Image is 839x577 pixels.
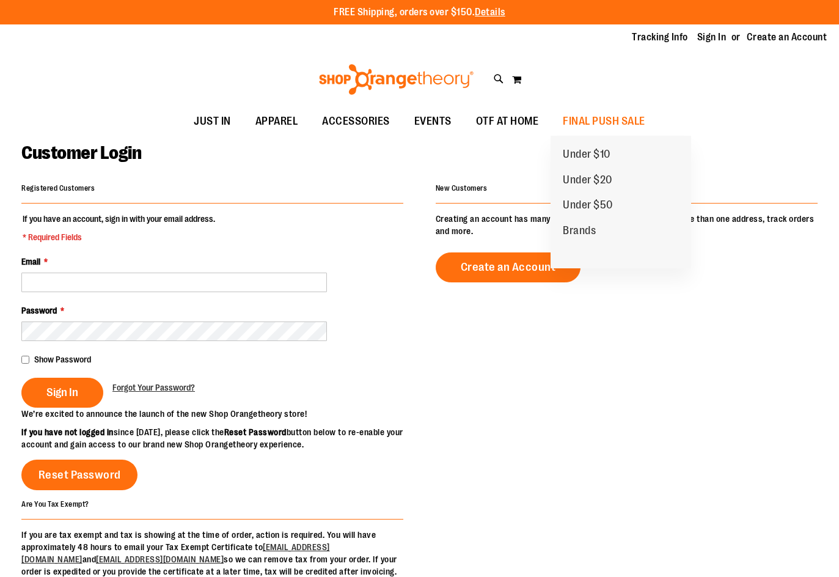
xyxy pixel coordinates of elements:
button: Sign In [21,378,103,408]
span: Under $50 [563,199,613,214]
span: Password [21,306,57,315]
a: Details [475,7,505,18]
span: Reset Password [38,468,121,482]
a: ACCESSORIES [310,108,402,136]
span: Under $10 [563,148,610,163]
a: Under $50 [551,193,625,218]
span: ACCESSORIES [322,108,390,135]
legend: If you have an account, sign in with your email address. [21,213,216,243]
p: Creating an account has many benefits: check out faster, keep more than one address, track orders... [436,213,818,237]
a: Reset Password [21,460,137,490]
strong: Reset Password [224,427,287,437]
span: Create an Account [461,260,556,274]
span: FINAL PUSH SALE [563,108,645,135]
a: Under $10 [551,142,623,167]
span: JUST IN [194,108,231,135]
span: Under $20 [563,174,612,189]
img: Shop Orangetheory [317,64,475,95]
a: Under $20 [551,167,625,193]
span: EVENTS [414,108,452,135]
a: JUST IN [181,108,243,136]
p: since [DATE], please click the button below to re-enable your account and gain access to our bran... [21,426,420,450]
strong: If you have not logged in [21,427,114,437]
a: Brands [551,218,608,244]
a: APPAREL [243,108,310,136]
span: Show Password [34,355,91,364]
span: Sign In [46,386,78,399]
span: Forgot Your Password? [112,383,195,392]
strong: New Customers [436,184,488,193]
strong: Are You Tax Exempt? [21,499,89,508]
span: Email [21,257,40,266]
a: Create an Account [436,252,581,282]
a: Create an Account [747,31,827,44]
span: APPAREL [255,108,298,135]
p: We’re excited to announce the launch of the new Shop Orangetheory store! [21,408,420,420]
span: * Required Fields [23,231,215,243]
a: Forgot Your Password? [112,381,195,394]
a: Sign In [697,31,727,44]
span: Brands [563,224,596,240]
a: OTF AT HOME [464,108,551,136]
strong: Registered Customers [21,184,95,193]
ul: FINAL PUSH SALE [551,136,691,268]
a: FINAL PUSH SALE [551,108,658,136]
a: [EMAIL_ADDRESS][DOMAIN_NAME] [96,554,224,564]
p: FREE Shipping, orders over $150. [334,6,505,20]
span: OTF AT HOME [476,108,539,135]
a: EVENTS [402,108,464,136]
a: Tracking Info [632,31,688,44]
span: Customer Login [21,142,141,163]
